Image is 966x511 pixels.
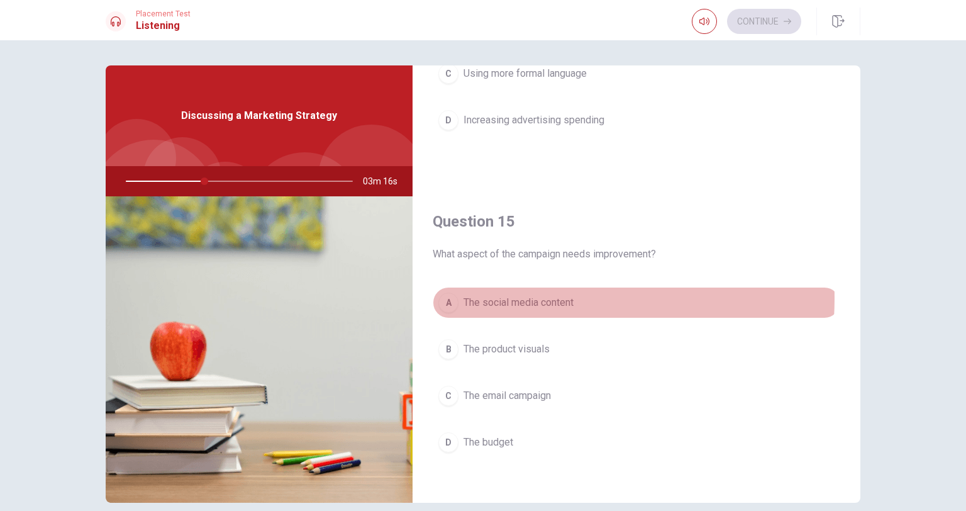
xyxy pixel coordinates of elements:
[438,110,458,130] div: D
[438,293,458,313] div: A
[433,427,840,458] button: DThe budget
[464,342,550,357] span: The product visuals
[433,380,840,412] button: CThe email campaign
[464,66,587,81] span: Using more formal language
[433,58,840,89] button: CUsing more formal language
[136,18,191,33] h1: Listening
[433,287,840,318] button: AThe social media content
[464,113,604,128] span: Increasing advertising spending
[433,334,840,365] button: BThe product visuals
[433,104,840,136] button: DIncreasing advertising spending
[433,211,840,232] h4: Question 15
[181,108,337,123] span: Discussing a Marketing Strategy
[438,386,458,406] div: C
[464,388,551,403] span: The email campaign
[438,339,458,359] div: B
[464,295,574,310] span: The social media content
[464,435,513,450] span: The budget
[438,432,458,452] div: D
[433,247,840,262] span: What aspect of the campaign needs improvement?
[106,196,413,503] img: Discussing a Marketing Strategy
[363,166,408,196] span: 03m 16s
[136,9,191,18] span: Placement Test
[438,64,458,84] div: C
